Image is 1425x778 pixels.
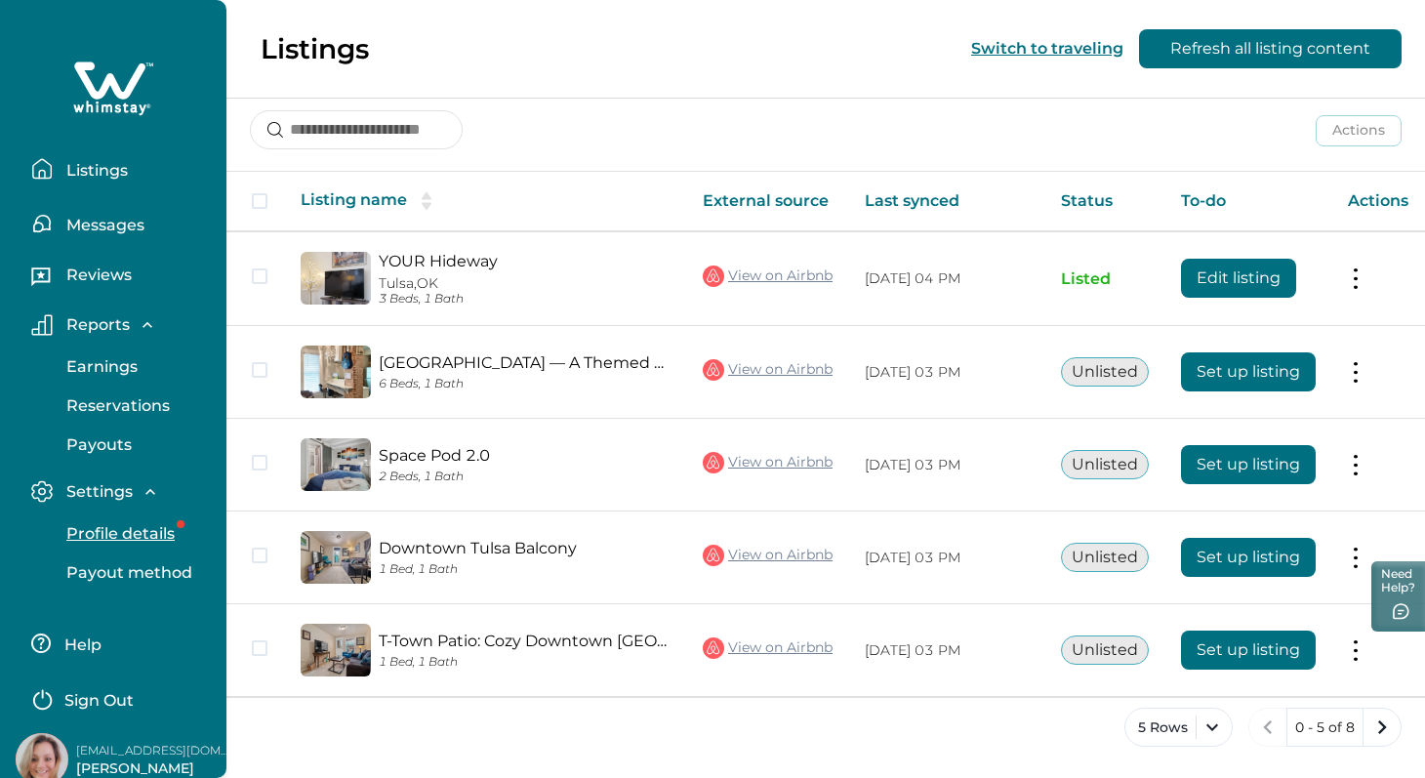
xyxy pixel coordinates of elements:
[1139,29,1402,68] button: Refresh all listing content
[865,456,1030,475] p: [DATE] 03 PM
[379,446,672,465] a: Space Pod 2.0
[61,161,128,181] p: Listings
[45,387,224,426] button: Reservations
[849,172,1045,231] th: Last synced
[301,252,371,305] img: propertyImage_YOUR Hideway
[301,438,371,491] img: propertyImage_Space Pod 2.0
[703,543,833,568] a: View on Airbnb
[31,678,204,717] button: Sign Out
[61,396,170,416] p: Reservations
[379,539,672,557] a: Downtown Tulsa Balcony
[1248,708,1287,747] button: previous page
[45,553,224,593] button: Payout method
[1286,708,1364,747] button: 0 - 5 of 8
[301,346,371,398] img: propertyImage_Villa Kula — A Themed Escape in Tulsa, OK
[1061,450,1149,479] button: Unlisted
[301,624,371,676] img: propertyImage_T-Town Patio: Cozy Downtown Tulsa Hideaway
[64,691,134,711] p: Sign Out
[1181,259,1296,298] button: Edit listing
[379,632,672,650] a: T-Town Patio: Cozy Downtown [GEOGRAPHIC_DATA]
[865,363,1030,383] p: [DATE] 03 PM
[1181,352,1316,391] button: Set up listing
[61,216,144,235] p: Messages
[31,348,211,465] div: Reports
[61,357,138,377] p: Earnings
[703,450,833,475] a: View on Airbnb
[1061,357,1149,387] button: Unlisted
[31,259,211,298] button: Reviews
[61,482,133,502] p: Settings
[301,531,371,584] img: propertyImage_Downtown Tulsa Balcony
[1124,708,1233,747] button: 5 Rows
[31,204,211,243] button: Messages
[865,549,1030,568] p: [DATE] 03 PM
[61,315,130,335] p: Reports
[379,353,672,372] a: [GEOGRAPHIC_DATA] — A Themed Escape in [GEOGRAPHIC_DATA], [GEOGRAPHIC_DATA]
[1181,538,1316,577] button: Set up listing
[703,635,833,661] a: View on Airbnb
[687,172,849,231] th: External source
[61,524,175,544] p: Profile details
[379,470,672,484] p: 2 Beds, 1 Bath
[1295,718,1355,738] p: 0 - 5 of 8
[865,641,1030,661] p: [DATE] 03 PM
[379,252,672,270] a: YOUR Hideway
[76,741,232,760] p: [EMAIL_ADDRESS][DOMAIN_NAME]
[1332,172,1425,231] th: Actions
[31,480,211,503] button: Settings
[1165,172,1332,231] th: To-do
[1316,115,1402,146] button: Actions
[971,39,1123,58] button: Switch to traveling
[703,264,833,289] a: View on Airbnb
[379,292,672,307] p: 3 Beds, 1 Bath
[407,191,446,211] button: sorting
[1181,631,1316,670] button: Set up listing
[45,426,224,465] button: Payouts
[61,435,132,455] p: Payouts
[1061,269,1150,289] p: Listed
[1061,635,1149,665] button: Unlisted
[45,348,224,387] button: Earnings
[31,624,204,663] button: Help
[1045,172,1165,231] th: Status
[379,655,672,670] p: 1 Bed, 1 Bath
[1061,543,1149,572] button: Unlisted
[59,635,102,655] p: Help
[31,514,211,593] div: Settings
[379,377,672,391] p: 6 Beds, 1 Bath
[31,314,211,336] button: Reports
[1181,445,1316,484] button: Set up listing
[261,32,369,65] p: Listings
[865,269,1030,289] p: [DATE] 04 PM
[379,562,672,577] p: 1 Bed, 1 Bath
[379,275,672,292] p: Tulsa, OK
[45,514,224,553] button: Profile details
[31,149,211,188] button: Listings
[1363,708,1402,747] button: next page
[61,266,132,285] p: Reviews
[285,172,687,231] th: Listing name
[703,357,833,383] a: View on Airbnb
[61,563,192,583] p: Payout method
